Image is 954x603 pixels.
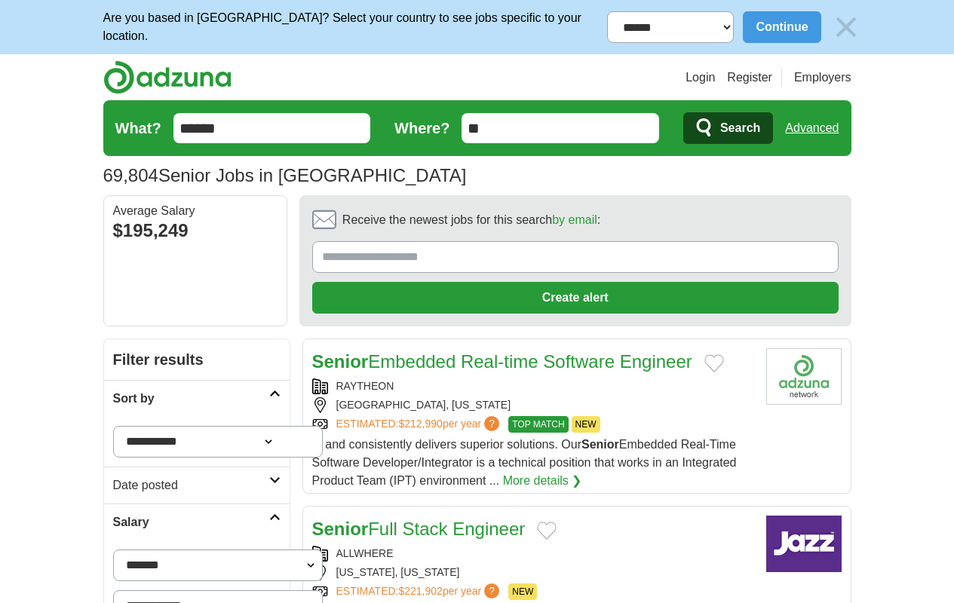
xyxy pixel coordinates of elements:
span: Search [720,113,760,143]
span: ? [484,416,499,431]
h1: Senior Jobs in [GEOGRAPHIC_DATA] [103,165,467,185]
a: More details ❯ [503,472,582,490]
span: $221,902 [398,585,442,597]
strong: Senior [581,438,619,451]
strong: Senior [312,351,369,372]
button: Search [683,112,773,144]
label: Where? [394,117,449,139]
a: Sort by [104,380,290,417]
span: TOP MATCH [508,416,568,433]
a: Date posted [104,467,290,504]
div: $195,249 [113,217,278,244]
a: Employers [794,69,851,87]
div: [US_STATE], [US_STATE] [312,565,754,580]
img: Raytheon logo [766,348,842,405]
span: ? [484,583,499,598]
h2: Filter results [104,339,290,380]
a: Advanced [785,113,839,143]
div: [GEOGRAPHIC_DATA], [US_STATE] [312,397,754,413]
a: by email [552,213,597,226]
span: Receive the newest jobs for this search : [342,211,600,229]
img: Adzuna logo [103,60,232,94]
span: ... and consistently delivers superior solutions. Our Embedded Real-Time Software Developer/Integ... [312,438,737,487]
span: NEW [508,583,537,600]
div: Average Salary [113,205,278,217]
img: icon_close_no_bg.svg [830,11,862,43]
label: What? [115,117,161,139]
a: Register [727,69,772,87]
a: ESTIMATED:$221,902per year? [336,583,503,600]
a: SeniorEmbedded Real-time Software Engineer [312,351,692,372]
h2: Date posted [113,476,269,494]
img: Company logo [766,516,842,572]
a: Salary [104,504,290,540]
button: Continue [743,11,821,43]
div: ALLWHERE [312,546,754,562]
button: Create alert [312,282,839,314]
a: RAYTHEON [336,380,394,392]
a: Login [686,69,715,87]
span: NEW [572,416,600,433]
h2: Salary [113,513,269,531]
button: Add to favorite jobs [704,354,724,372]
strong: Senior [312,519,369,539]
h2: Sort by [113,390,269,408]
span: $212,990 [398,418,442,430]
button: Add to favorite jobs [537,522,557,540]
span: 69,804 [103,162,158,189]
p: Are you based in [GEOGRAPHIC_DATA]? Select your country to see jobs specific to your location. [103,9,608,45]
a: SeniorFull Stack Engineer [312,519,526,539]
a: ESTIMATED:$212,990per year? [336,416,503,433]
